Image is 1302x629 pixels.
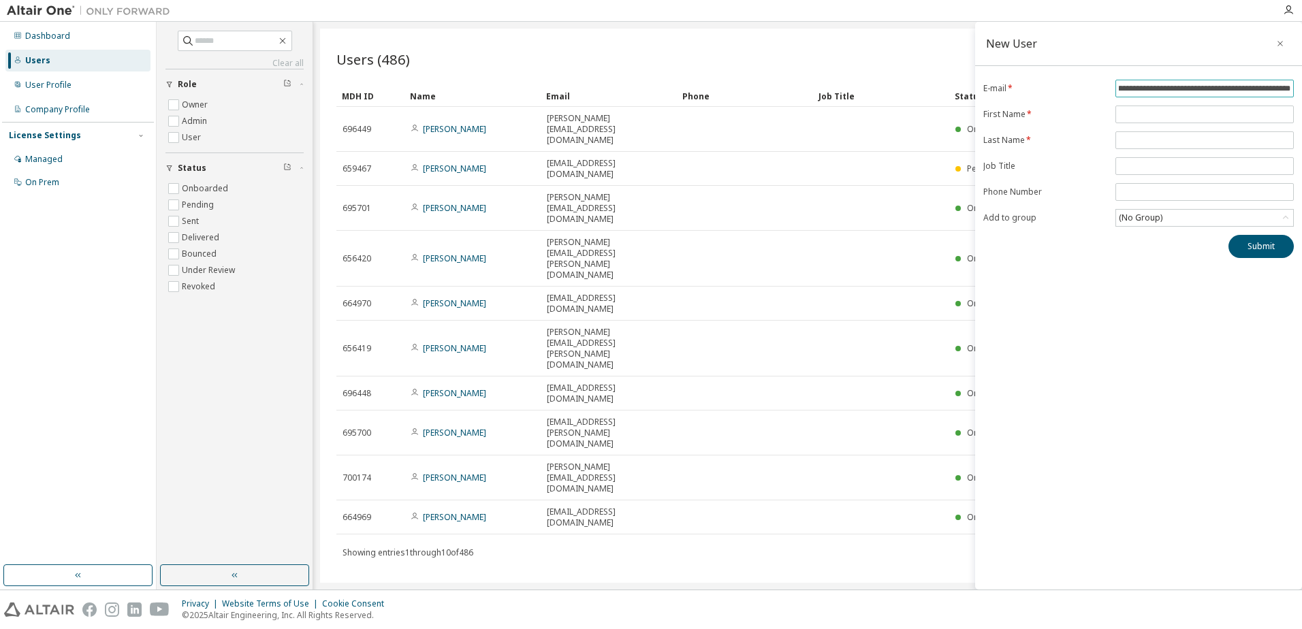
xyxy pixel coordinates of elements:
span: [PERSON_NAME][EMAIL_ADDRESS][DOMAIN_NAME] [547,113,671,146]
label: Job Title [983,161,1107,172]
div: Cookie Consent [322,598,392,609]
div: Dashboard [25,31,70,42]
a: [PERSON_NAME] [423,342,486,354]
span: 656419 [343,343,371,354]
img: youtube.svg [150,602,170,617]
span: Onboarded [967,511,1013,523]
img: linkedin.svg [127,602,142,617]
span: [PERSON_NAME][EMAIL_ADDRESS][PERSON_NAME][DOMAIN_NAME] [547,237,671,280]
a: [PERSON_NAME] [423,202,486,214]
span: Onboarded [967,123,1013,135]
a: [PERSON_NAME] [423,427,486,438]
span: Status [178,163,206,174]
a: Clear all [165,58,304,69]
span: Users (486) [336,50,410,69]
span: 700174 [343,472,371,483]
span: 659467 [343,163,371,174]
label: User [182,129,204,146]
span: [EMAIL_ADDRESS][DOMAIN_NAME] [547,383,671,404]
a: [PERSON_NAME] [423,387,486,399]
button: Status [165,153,304,183]
button: Submit [1228,235,1294,258]
div: User Profile [25,80,72,91]
a: [PERSON_NAME] [423,511,486,523]
span: Onboarded [967,342,1013,354]
div: (No Group) [1117,210,1164,225]
label: Onboarded [182,180,231,197]
div: MDH ID [342,85,399,107]
label: Bounced [182,246,219,262]
div: Company Profile [25,104,90,115]
span: [EMAIL_ADDRESS][DOMAIN_NAME] [547,293,671,314]
label: First Name [983,109,1107,120]
span: [EMAIL_ADDRESS][PERSON_NAME][DOMAIN_NAME] [547,417,671,449]
span: [EMAIL_ADDRESS][DOMAIN_NAME] [547,506,671,528]
div: Email [546,85,671,107]
span: Onboarded [967,297,1013,309]
label: Delivered [182,229,222,246]
button: Role [165,69,304,99]
label: Owner [182,97,210,113]
span: 695701 [343,203,371,214]
span: Pending [967,163,999,174]
span: 695700 [343,428,371,438]
div: On Prem [25,177,59,188]
div: Website Terms of Use [222,598,322,609]
span: [EMAIL_ADDRESS][DOMAIN_NAME] [547,158,671,180]
a: [PERSON_NAME] [423,163,486,174]
img: altair_logo.svg [4,602,74,617]
label: Pending [182,197,217,213]
span: Onboarded [967,253,1013,264]
span: 696449 [343,124,371,135]
span: 664970 [343,298,371,309]
div: Managed [25,154,63,165]
div: Name [410,85,535,107]
span: Showing entries 1 through 10 of 486 [343,547,473,558]
span: Onboarded [967,387,1013,399]
label: E-mail [983,83,1107,94]
span: Clear filter [283,163,291,174]
a: [PERSON_NAME] [423,253,486,264]
div: New User [986,38,1037,49]
span: [PERSON_NAME][EMAIL_ADDRESS][DOMAIN_NAME] [547,462,671,494]
span: [PERSON_NAME][EMAIL_ADDRESS][PERSON_NAME][DOMAIN_NAME] [547,327,671,370]
img: instagram.svg [105,602,119,617]
div: Users [25,55,50,66]
label: Under Review [182,262,238,278]
span: Clear filter [283,79,291,90]
label: Sent [182,213,202,229]
img: Altair One [7,4,177,18]
div: License Settings [9,130,81,141]
span: [PERSON_NAME][EMAIL_ADDRESS][DOMAIN_NAME] [547,192,671,225]
label: Add to group [983,212,1107,223]
a: [PERSON_NAME] [423,297,486,309]
span: Role [178,79,197,90]
span: Onboarded [967,427,1013,438]
label: Last Name [983,135,1107,146]
span: 656420 [343,253,371,264]
div: Phone [682,85,808,107]
img: facebook.svg [82,602,97,617]
label: Revoked [182,278,218,295]
span: Onboarded [967,202,1013,214]
a: [PERSON_NAME] [423,123,486,135]
a: [PERSON_NAME] [423,472,486,483]
div: (No Group) [1116,210,1293,226]
div: Privacy [182,598,222,609]
div: Status [955,85,1208,107]
p: © 2025 Altair Engineering, Inc. All Rights Reserved. [182,609,392,621]
span: Onboarded [967,472,1013,483]
label: Phone Number [983,187,1107,197]
span: 696448 [343,388,371,399]
div: Job Title [819,85,944,107]
label: Admin [182,113,210,129]
span: 664969 [343,512,371,523]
